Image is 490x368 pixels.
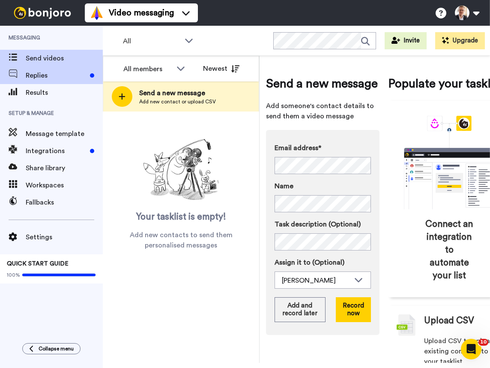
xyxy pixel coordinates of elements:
[397,314,415,336] img: csv-grey.png
[109,7,174,19] span: Video messaging
[90,6,104,20] img: vm-color.svg
[275,219,371,229] label: Task description (Optional)
[123,64,172,74] div: All members
[266,75,379,92] span: Send a new message
[275,297,326,322] button: Add and record later
[197,60,246,77] button: Newest
[336,297,371,322] button: Record now
[385,32,427,49] button: Invite
[139,88,216,98] span: Send a new message
[26,70,87,81] span: Replies
[26,129,103,139] span: Message template
[139,98,216,105] span: Add new contact or upload CSV
[275,143,371,153] label: Email address*
[26,146,87,156] span: Integrations
[136,211,226,223] span: Your tasklist is empty!
[39,345,74,352] span: Collapse menu
[26,53,103,63] span: Send videos
[26,197,103,208] span: Fallbacks
[26,163,103,173] span: Share library
[275,181,293,191] span: Name
[7,271,20,278] span: 100%
[10,7,75,19] img: bj-logo-header-white.svg
[138,136,224,204] img: ready-set-action.png
[7,261,69,267] span: QUICK START GUIDE
[266,101,379,121] span: Add someone's contact details to send them a video message
[275,257,371,268] label: Assign it to (Optional)
[26,232,103,242] span: Settings
[116,230,246,250] span: Add new contacts to send them personalised messages
[478,339,488,346] span: 10
[26,180,103,190] span: Workspaces
[123,36,180,46] span: All
[435,32,485,49] button: Upgrade
[282,275,350,286] div: [PERSON_NAME]
[22,343,81,354] button: Collapse menu
[424,314,474,327] span: Upload CSV
[424,218,474,282] span: Connect an integration to automate your list
[26,87,103,98] span: Results
[461,339,481,359] iframe: Intercom live chat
